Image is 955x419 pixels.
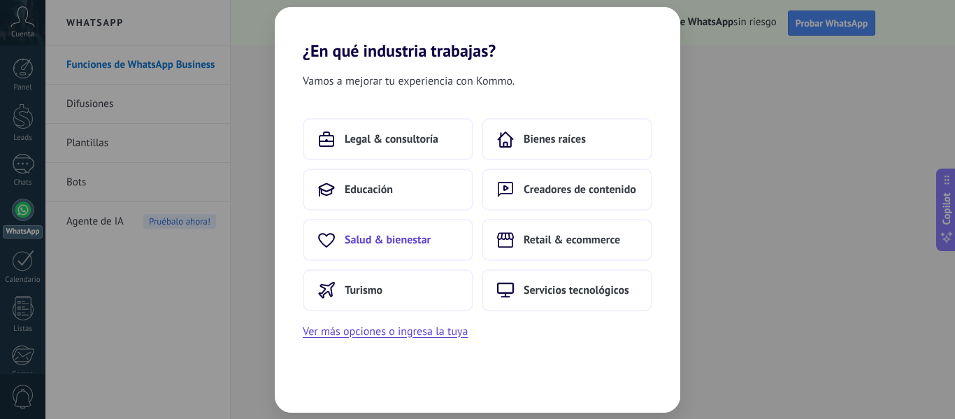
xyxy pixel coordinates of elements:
span: Vamos a mejorar tu experiencia con Kommo. [303,72,515,90]
h2: ¿En qué industria trabajas? [275,7,680,61]
button: Turismo [303,269,473,311]
span: Servicios tecnológicos [524,283,629,297]
button: Bienes raíces [482,118,652,160]
span: Educación [345,183,393,197]
span: Bienes raíces [524,132,586,146]
button: Educación [303,169,473,211]
button: Retail & ecommerce [482,219,652,261]
span: Salud & bienestar [345,233,431,247]
span: Legal & consultoría [345,132,438,146]
span: Creadores de contenido [524,183,636,197]
button: Ver más opciones o ingresa la tuya [303,322,468,341]
button: Legal & consultoría [303,118,473,160]
button: Creadores de contenido [482,169,652,211]
span: Turismo [345,283,382,297]
button: Servicios tecnológicos [482,269,652,311]
span: Retail & ecommerce [524,233,620,247]
button: Salud & bienestar [303,219,473,261]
